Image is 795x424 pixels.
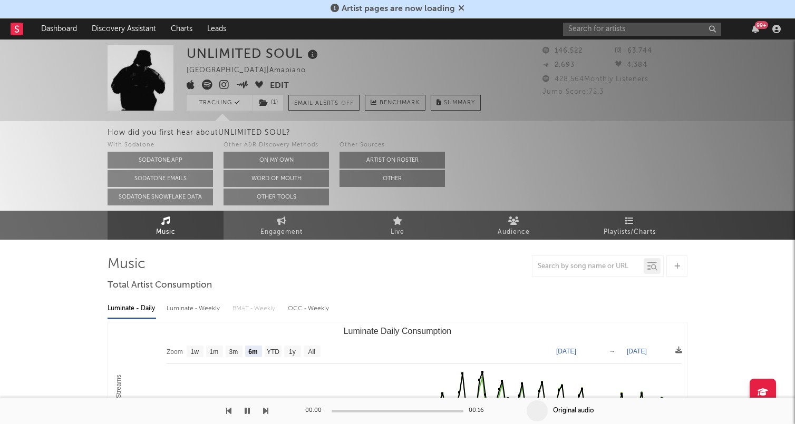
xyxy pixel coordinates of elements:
[84,18,163,40] a: Discovery Assistant
[248,348,257,356] text: 6m
[253,95,283,111] button: (1)
[108,300,156,318] div: Luminate - Daily
[288,300,330,318] div: OCC - Weekly
[224,211,340,240] a: Engagement
[108,170,213,187] button: Sodatone Emails
[108,211,224,240] a: Music
[458,5,464,13] span: Dismiss
[108,139,213,152] div: With Sodatone
[542,62,575,68] span: 2,693
[191,348,199,356] text: 1w
[609,348,615,355] text: →
[563,23,721,36] input: Search for artists
[253,95,284,111] span: ( 1 )
[342,5,455,13] span: Artist pages are now loading
[108,189,213,205] button: Sodatone Snowflake Data
[365,95,425,111] a: Benchmark
[455,211,571,240] a: Audience
[755,21,768,29] div: 99 +
[553,406,594,416] div: Original audio
[224,189,329,205] button: Other Tools
[444,100,475,106] span: Summary
[542,76,648,83] span: 428,564 Monthly Listeners
[288,95,360,111] button: Email AlertsOff
[187,95,253,111] button: Tracking
[532,262,644,271] input: Search by song name or URL
[224,152,329,169] button: On My Own
[752,25,759,33] button: 99+
[542,88,604,95] span: Jump Score: 72.3
[340,139,445,152] div: Other Sources
[187,64,318,77] div: [GEOGRAPHIC_DATA] | Amapiano
[340,170,445,187] button: Other
[167,300,222,318] div: Luminate - Weekly
[341,101,354,106] em: Off
[469,405,490,417] div: 00:16
[344,327,452,336] text: Luminate Daily Consumption
[224,170,329,187] button: Word Of Mouth
[108,126,795,139] div: How did you first hear about UNLIMITED SOUL ?
[224,139,329,152] div: Other A&R Discovery Methods
[108,279,212,292] span: Total Artist Consumption
[604,226,656,239] span: Playlists/Charts
[260,226,303,239] span: Engagement
[542,47,583,54] span: 146,522
[210,348,219,356] text: 1m
[167,348,183,356] text: Zoom
[308,348,315,356] text: All
[187,45,321,62] div: UNLIMITED SOUL
[615,47,652,54] span: 63,744
[627,348,647,355] text: [DATE]
[305,405,326,417] div: 00:00
[156,226,176,239] span: Music
[163,18,200,40] a: Charts
[200,18,234,40] a: Leads
[267,348,279,356] text: YTD
[498,226,530,239] span: Audience
[615,62,647,68] span: 4,384
[270,80,289,93] button: Edit
[391,226,404,239] span: Live
[340,152,445,169] button: Artist on Roster
[556,348,576,355] text: [DATE]
[229,348,238,356] text: 3m
[571,211,687,240] a: Playlists/Charts
[340,211,455,240] a: Live
[289,348,296,356] text: 1y
[431,95,481,111] button: Summary
[108,152,213,169] button: Sodatone App
[380,97,420,110] span: Benchmark
[34,18,84,40] a: Dashboard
